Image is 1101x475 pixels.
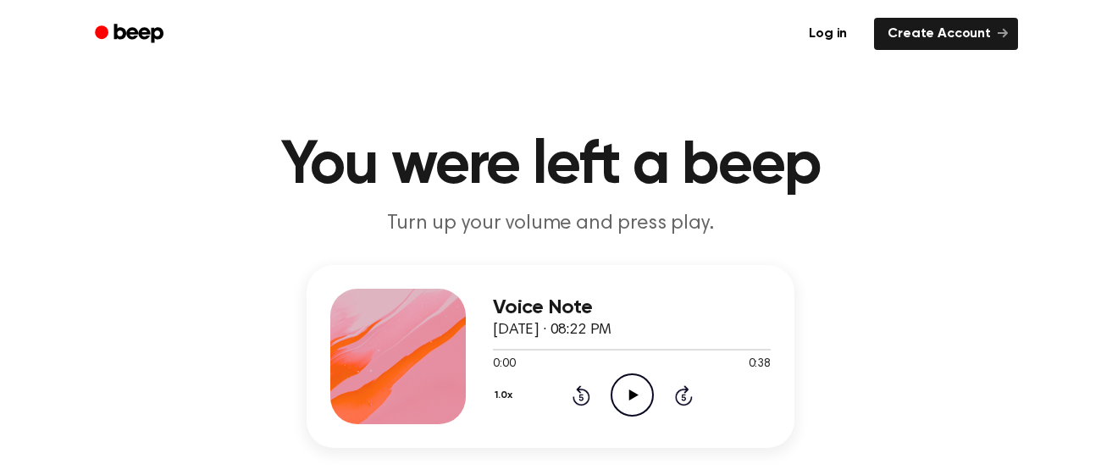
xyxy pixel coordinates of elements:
span: 0:38 [749,356,771,373]
a: Beep [83,18,179,51]
a: Create Account [874,18,1018,50]
button: 1.0x [493,381,518,410]
h1: You were left a beep [117,135,984,196]
span: [DATE] · 08:22 PM [493,323,611,338]
h3: Voice Note [493,296,771,319]
p: Turn up your volume and press play. [225,210,876,238]
a: Log in [792,14,864,53]
span: 0:00 [493,356,515,373]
